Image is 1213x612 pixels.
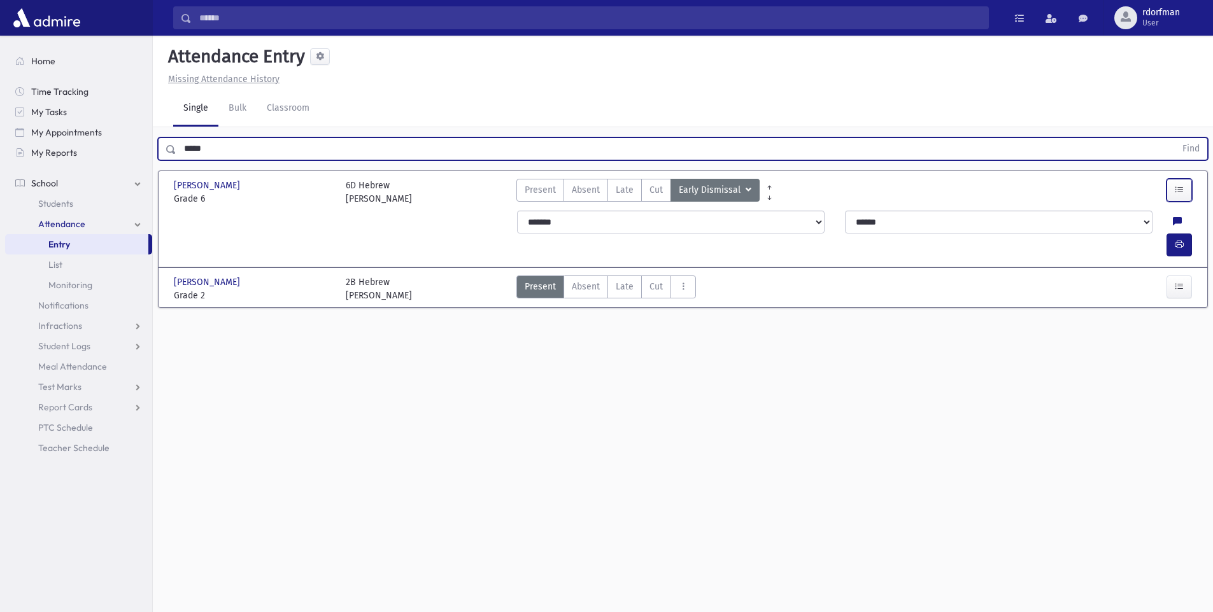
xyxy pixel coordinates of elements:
a: Home [5,51,152,71]
div: 2B Hebrew [PERSON_NAME] [346,275,412,302]
a: List [5,254,152,275]
img: AdmirePro [10,5,83,31]
div: 6D Hebrew [PERSON_NAME] [346,179,412,205]
span: Late [616,183,634,197]
a: Student Logs [5,336,152,356]
span: List [48,259,62,270]
span: [PERSON_NAME] [174,179,243,192]
span: Early Dismissal [679,183,743,197]
span: Teacher Schedule [38,442,110,454]
a: Test Marks [5,377,152,397]
span: My Appointments [31,127,102,138]
a: Missing Attendance History [163,74,280,85]
a: Report Cards [5,397,152,417]
a: Notifications [5,295,152,316]
span: Student Logs [38,340,90,352]
span: Meal Attendance [38,361,107,372]
a: PTC Schedule [5,417,152,438]
span: Late [616,280,634,293]
div: AttTypes [516,179,760,205]
span: Time Tracking [31,86,89,97]
span: Cut [649,183,663,197]
h5: Attendance Entry [163,46,305,67]
span: User [1142,18,1180,28]
u: Missing Attendance History [168,74,280,85]
span: My Reports [31,147,77,158]
a: Entry [5,234,148,254]
span: Students [38,198,73,209]
span: Present [525,280,556,293]
span: Infractions [38,320,82,331]
span: Report Cards [38,401,92,413]
a: Monitoring [5,275,152,295]
span: Home [31,55,55,67]
span: Present [525,183,556,197]
span: Test Marks [38,381,82,393]
a: My Reports [5,143,152,163]
a: My Appointments [5,122,152,143]
span: My Tasks [31,106,67,118]
a: Students [5,193,152,214]
span: rdorfman [1142,8,1180,18]
a: Infractions [5,316,152,336]
span: Grade 2 [174,289,333,302]
button: Find [1175,138,1207,160]
span: Entry [48,239,70,250]
span: Cut [649,280,663,293]
span: Notifications [38,300,89,311]
a: School [5,173,152,193]
a: Single [173,91,218,127]
a: Meal Attendance [5,356,152,377]
a: Bulk [218,91,257,127]
span: Absent [572,280,600,293]
span: Absent [572,183,600,197]
a: Classroom [257,91,320,127]
input: Search [192,6,988,29]
span: [PERSON_NAME] [174,275,243,289]
span: School [31,177,58,189]
span: PTC Schedule [38,422,93,433]
button: Early Dismissal [670,179,760,202]
span: Grade 6 [174,192,333,205]
div: AttTypes [516,275,696,302]
a: Time Tracking [5,81,152,102]
a: Teacher Schedule [5,438,152,458]
a: Attendance [5,214,152,234]
span: Monitoring [48,279,92,291]
a: My Tasks [5,102,152,122]
span: Attendance [38,218,85,230]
